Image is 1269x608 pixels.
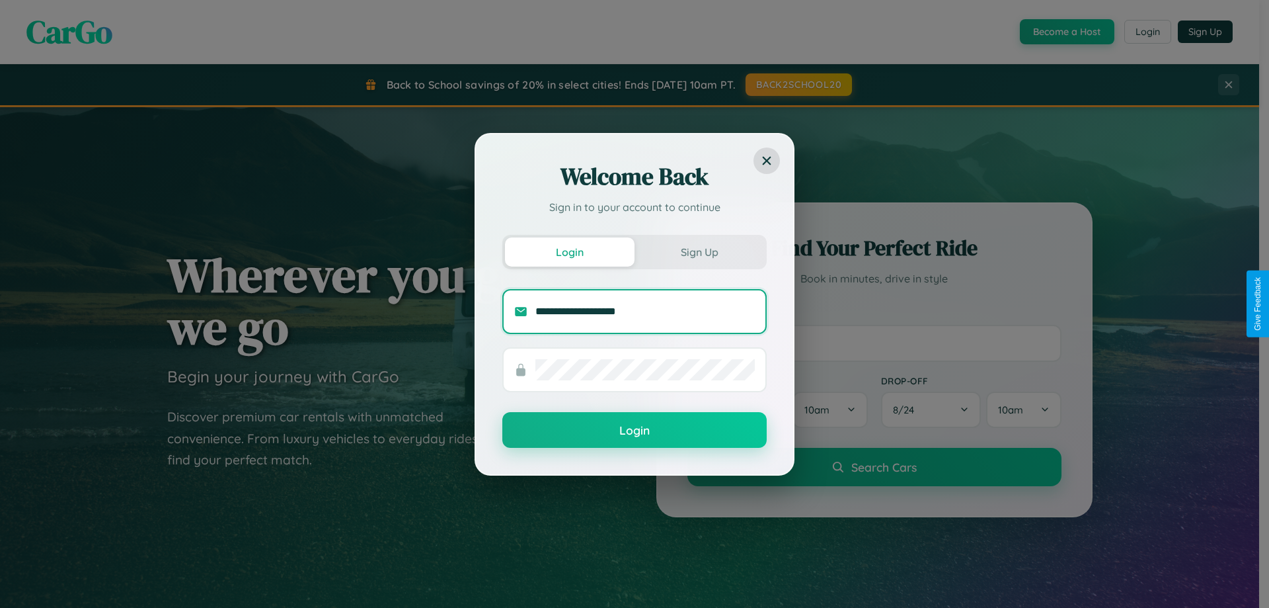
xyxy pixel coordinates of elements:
[1253,277,1262,331] div: Give Feedback
[505,238,634,267] button: Login
[502,161,767,193] h2: Welcome Back
[502,412,767,448] button: Login
[634,238,764,267] button: Sign Up
[502,199,767,215] p: Sign in to your account to continue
